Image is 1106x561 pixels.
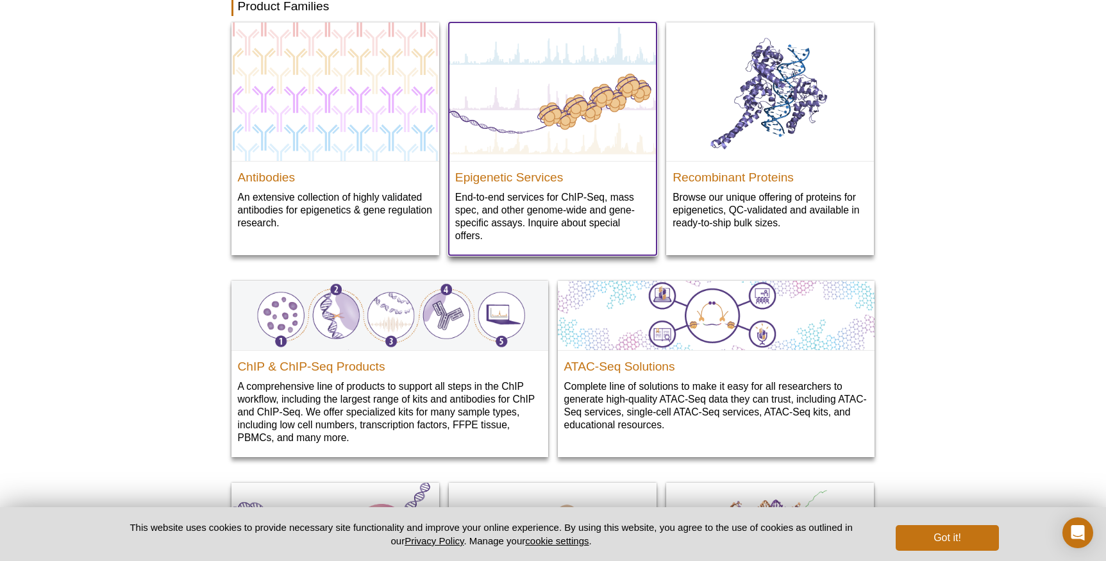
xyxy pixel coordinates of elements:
[666,22,874,161] img: Recombinant Proteins
[231,22,439,161] img: Antibodies for Epigenetics
[405,535,464,546] a: Privacy Policy
[231,281,548,350] img: Active Motif
[455,190,650,242] p: End-to-end services for ChIP‑Seq, mass spec, and other genome-wide and gene-specific assays. Inqu...
[238,190,433,230] p: An extensive collection of highly validated antibodies for epigenetics & gene regulation research.
[564,380,868,431] p: Complete line of solutions to make it easy for all researchers to generate high-quality ATAC-Seq ...
[231,22,439,242] a: Antibodies for Epigenetics Antibodies An extensive collection of highly validated antibodies for ...
[238,165,433,184] h2: Antibodies
[449,22,657,161] img: Custom Services
[1062,517,1093,548] div: Open Intercom Messenger
[455,165,650,184] h2: Epigenetic Services
[525,535,589,546] button: cookie settings
[673,190,867,230] p: Browse our unique offering of proteins for epigenetics, QC-validated and available in ready-to-sh...
[238,380,542,444] p: A comprehensive line of products to support all steps in the ChIP workflow, including the largest...
[896,525,998,551] button: Got it!
[673,165,867,184] h2: Recombinant Proteins
[238,354,542,373] h2: ChIP & ChIP-Seq Products
[558,281,875,445] a: ATAC-Seq Solutions ATAC-Seq Solutions Complete line of solutions to make it easy for all research...
[666,22,874,242] a: Recombinant Proteins Recombinant Proteins Browse our unique offering of proteins for epigenetics,...
[558,281,875,351] img: ATAC-Seq Solutions
[449,22,657,255] a: Custom Services Epigenetic Services End-to-end services for ChIP‑Seq, mass spec, and other genome...
[108,521,875,548] p: This website uses cookies to provide necessary site functionality and improve your online experie...
[231,281,548,457] a: Active Motif ChIP & ChIP-Seq Products A comprehensive line of products to support all steps in th...
[564,354,868,373] h2: ATAC-Seq Solutions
